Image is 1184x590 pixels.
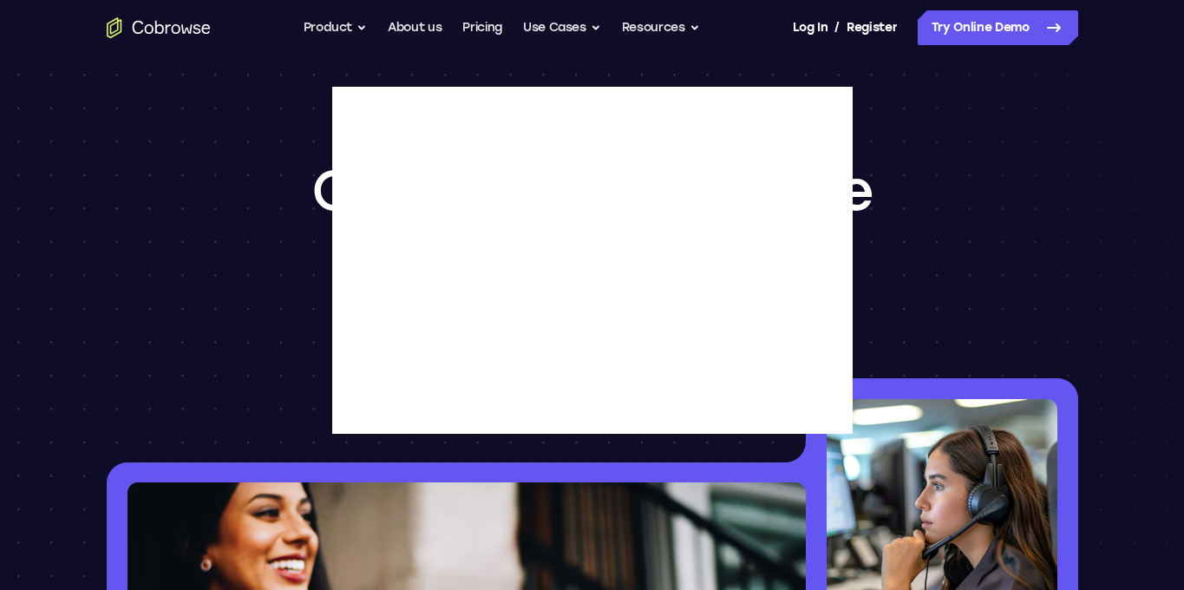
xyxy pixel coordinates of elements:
[311,226,873,295] span: Retail Sector
[107,17,211,38] a: Go to the home page
[332,87,853,434] img: blank image
[847,10,897,45] a: Register
[462,10,502,45] a: Pricing
[388,10,442,45] a: About us
[523,10,601,45] button: Use Cases
[793,10,827,45] a: Log In
[918,10,1078,45] a: Try Online Demo
[304,10,368,45] button: Product
[311,156,873,295] h1: Co-browsing for the
[834,17,840,38] span: /
[622,10,700,45] button: Resources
